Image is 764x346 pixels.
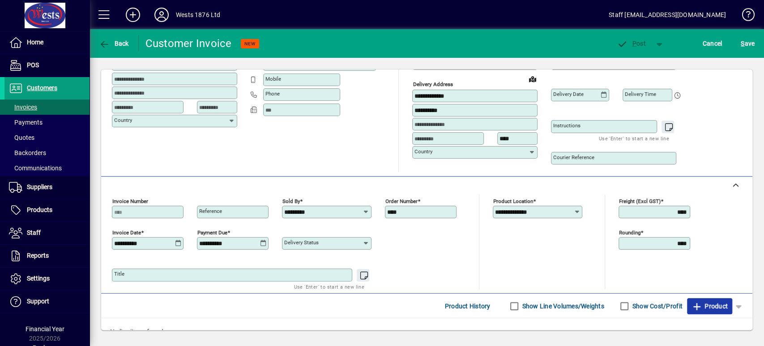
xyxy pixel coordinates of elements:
span: Staff [27,229,41,236]
a: View on map [525,72,540,86]
button: Product [687,298,732,314]
span: Payments [9,119,43,126]
div: Staff [EMAIL_ADDRESS][DOMAIN_NAME] [609,8,726,22]
span: NEW [244,41,256,47]
div: Wests 1876 Ltd [176,8,220,22]
button: Back [97,35,131,52]
span: Communications [9,164,62,172]
mat-label: Mobile [265,76,281,82]
div: No line items found [101,318,752,346]
mat-label: Freight (excl GST) [619,198,661,204]
span: Cancel [703,36,722,51]
mat-label: Invoice number [112,198,148,204]
span: Home [27,39,43,46]
a: Payments [4,115,90,130]
mat-label: Delivery status [284,239,319,246]
a: Quotes [4,130,90,145]
button: Add [119,7,147,23]
a: Staff [4,222,90,244]
mat-label: Delivery date [553,91,584,97]
mat-label: Instructions [553,122,580,129]
label: Show Cost/Profit [631,302,683,311]
button: Cancel [700,35,725,52]
mat-label: Title [114,271,124,277]
mat-label: Rounding [619,229,640,236]
span: Suppliers [27,183,52,190]
mat-label: Sold by [282,198,300,204]
span: ost [617,40,646,47]
button: Profile [147,7,176,23]
label: Show Line Volumes/Weights [521,302,604,311]
span: Invoices [9,104,37,111]
span: Reports [27,252,49,259]
a: Backorders [4,145,90,160]
span: POS [27,61,39,69]
span: Product History [445,299,491,313]
span: Product [691,299,728,313]
mat-label: Order number [385,198,418,204]
mat-label: Phone [265,91,280,97]
button: Product History [441,298,494,314]
a: Home [4,31,90,54]
span: Products [27,206,52,213]
mat-label: Delivery time [625,91,656,97]
span: Support [27,298,49,305]
div: Customer Invoice [145,36,232,51]
mat-label: Payment due [197,229,227,236]
app-page-header-button: Back [90,35,139,52]
a: Suppliers [4,176,90,199]
span: Settings [27,275,50,282]
a: Reports [4,245,90,267]
a: Knowledge Base [735,2,753,31]
span: Quotes [9,134,34,141]
button: Post [612,35,650,52]
mat-label: Country [114,117,132,123]
mat-label: Courier Reference [553,154,594,160]
a: Invoices [4,99,90,115]
span: Backorders [9,149,46,156]
a: POS [4,54,90,77]
a: Settings [4,268,90,290]
mat-hint: Use 'Enter' to start a new line [599,133,669,143]
span: Financial Year [26,325,64,333]
mat-label: Reference [199,208,222,214]
a: Support [4,290,90,313]
span: Back [99,40,129,47]
span: Customers [27,84,57,91]
span: P [632,40,636,47]
span: ave [741,36,755,51]
a: Communications [4,160,90,176]
span: S [741,40,744,47]
mat-label: Invoice date [112,229,141,236]
a: Products [4,199,90,221]
mat-hint: Use 'Enter' to start a new line [294,281,364,292]
mat-label: Country [414,148,432,155]
mat-label: Product location [493,198,533,204]
button: Save [738,35,757,52]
